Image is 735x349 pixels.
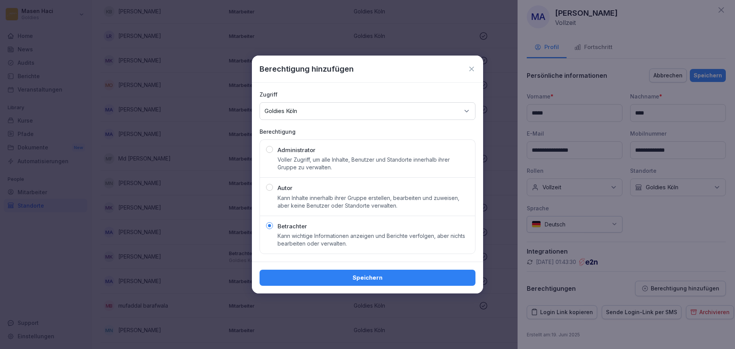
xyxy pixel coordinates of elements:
[278,232,469,247] p: Kann wichtige Informationen anzeigen und Berichte verfolgen, aber nichts bearbeiten oder verwalten.
[278,146,315,155] p: Administrator
[260,63,354,75] p: Berechtigung hinzufügen
[278,184,292,193] p: Autor
[278,194,469,210] p: Kann Inhalte innerhalb ihrer Gruppe erstellen, bearbeiten und zuweisen, aber keine Benutzer oder ...
[265,107,297,115] p: Goldies Köln
[260,128,475,136] p: Berechtigung
[278,222,307,231] p: Betrachter
[260,270,475,286] button: Speichern
[260,90,475,98] p: Zugriff
[266,274,469,282] div: Speichern
[278,156,469,171] p: Voller Zugriff, um alle Inhalte, Benutzer und Standorte innerhalb ihrer Gruppe zu verwalten.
